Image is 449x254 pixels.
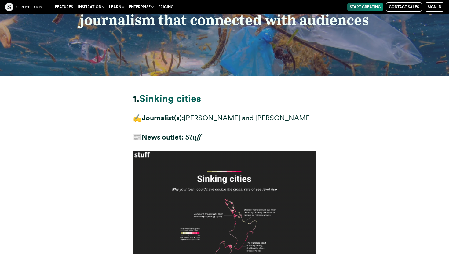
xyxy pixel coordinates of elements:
[107,3,126,11] button: Learn
[133,112,316,124] p: ✍️ [PERSON_NAME] and [PERSON_NAME]
[185,133,201,141] em: Stuff
[75,3,107,11] button: Inspiration
[80,12,369,28] strong: journalism that connected with audiences
[347,3,383,11] a: Start Creating
[5,3,42,11] img: The Craft
[156,3,176,11] a: Pricing
[425,2,444,12] a: Sign in
[133,131,316,143] p: 📰
[126,3,156,11] button: Enterprise
[142,133,184,141] strong: News outlet:
[386,2,422,12] a: Contact Sales
[142,114,184,122] strong: Journalist(s):
[139,93,201,104] a: Sinking cities
[133,151,316,254] img: White text on a black background reads "sinking cities: why your town could have double the globa...
[133,93,139,104] strong: 1.
[53,3,75,11] a: Features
